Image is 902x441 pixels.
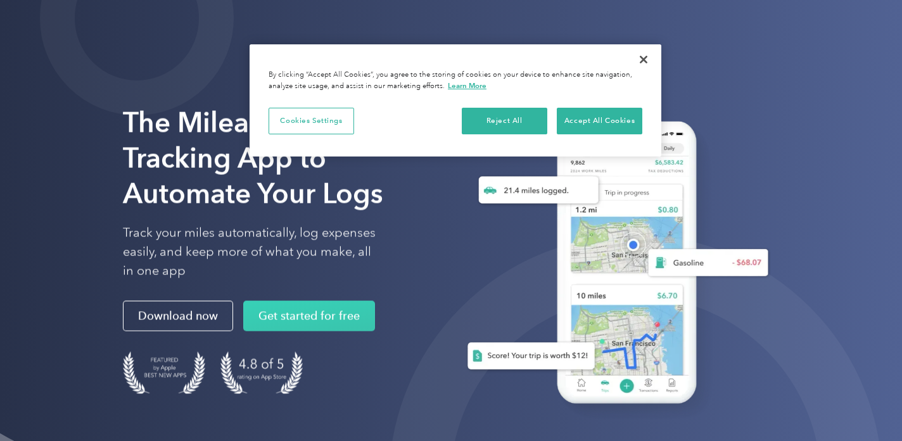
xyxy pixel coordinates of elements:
[448,81,486,90] a: More information about your privacy, opens in a new tab
[250,44,661,157] div: Privacy
[220,352,303,394] img: 4.9 out of 5 stars on the app store
[123,301,233,331] a: Download now
[447,108,778,423] img: Everlance, mileage tracker app, expense tracking app
[123,352,205,394] img: Badge for Featured by Apple Best New Apps
[462,108,547,134] button: Reject All
[250,44,661,157] div: Cookie banner
[123,224,376,281] p: Track your miles automatically, log expenses easily, and keep more of what you make, all in one app
[123,106,383,210] strong: The Mileage Tracking App to Automate Your Logs
[269,70,642,92] div: By clicking “Accept All Cookies”, you agree to the storing of cookies on your device to enhance s...
[557,108,642,134] button: Accept All Cookies
[269,108,354,134] button: Cookies Settings
[243,301,375,331] a: Get started for free
[630,46,657,73] button: Close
